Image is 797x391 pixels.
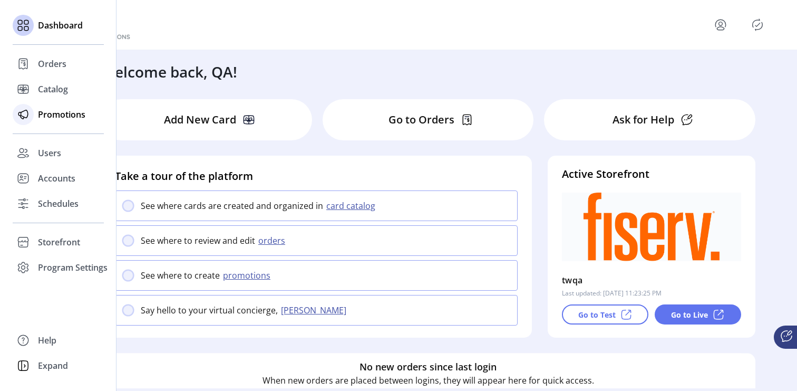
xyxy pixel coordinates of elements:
p: twqa [562,272,583,289]
p: Ask for Help [613,112,674,128]
p: Add New Card [164,112,236,128]
span: Program Settings [38,261,108,274]
button: [PERSON_NAME] [278,304,353,317]
span: Dashboard [38,19,83,32]
h4: Take a tour of the platform [115,168,518,184]
h6: No new orders since last login [359,360,497,374]
button: Publisher Panel [749,16,766,33]
span: Orders [38,58,66,70]
span: Users [38,147,61,159]
p: Say hello to your virtual concierge, [141,304,278,317]
span: Accounts [38,172,75,185]
p: See where to review and edit [141,234,255,247]
button: orders [255,234,291,247]
h4: Active Storefront [562,166,741,182]
p: See where to create [141,269,220,282]
h3: Welcome back, QA! [101,61,237,83]
span: Help [38,334,56,347]
button: promotions [220,269,277,282]
p: Go to Live [671,309,708,320]
p: Go to Test [578,309,616,320]
span: Promotions [38,108,85,121]
span: Schedules [38,197,79,210]
span: Storefront [38,236,80,249]
p: When new orders are placed between logins, they will appear here for quick access. [263,374,594,387]
button: menu [712,16,729,33]
button: card catalog [323,199,382,212]
p: See where cards are created and organized in [141,199,323,212]
span: Expand [38,359,68,372]
p: Last updated: [DATE] 11:23:25 PM [562,289,662,298]
p: Go to Orders [388,112,454,128]
span: Catalog [38,83,68,96]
